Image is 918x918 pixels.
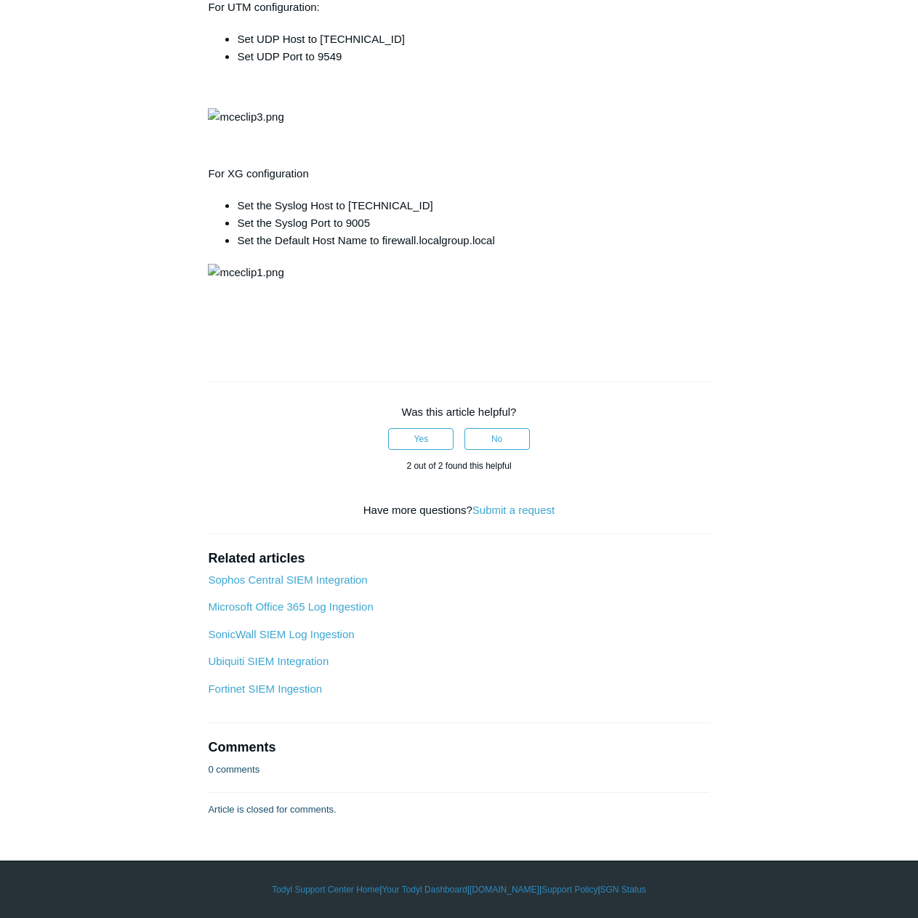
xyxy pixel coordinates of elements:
[208,502,709,519] div: Have more questions?
[237,197,709,214] li: Set the Syslog Host to [TECHNICAL_ID]
[470,883,539,896] a: [DOMAIN_NAME]
[208,600,373,613] a: Microsoft Office 365 Log Ingestion
[208,628,354,640] a: SonicWall SIEM Log Ingestion
[208,738,709,757] h2: Comments
[208,165,709,182] p: For XG configuration
[208,549,709,568] h2: Related articles
[402,406,517,418] span: Was this article helpful?
[541,883,597,896] a: Support Policy
[208,655,329,667] a: Ubiquiti SIEM Integration
[237,31,709,48] li: Set UDP Host to [TECHNICAL_ID]
[464,428,530,450] button: This article was not helpful
[46,883,872,896] div: | | | |
[208,762,259,777] p: 0 comments
[382,883,467,896] a: Your Todyl Dashboard
[208,264,283,281] img: mceclip1.png
[208,108,283,126] img: mceclip3.png
[208,683,322,695] a: Fortinet SIEM Ingestion
[472,504,555,516] a: Submit a request
[272,883,379,896] a: Todyl Support Center Home
[600,883,646,896] a: SGN Status
[208,573,367,586] a: Sophos Central SIEM Integration
[237,214,709,232] li: Set the Syslog Port to 9005
[388,428,454,450] button: This article was helpful
[208,802,336,817] p: Article is closed for comments.
[406,461,511,471] span: 2 out of 2 found this helpful
[237,48,709,65] li: Set UDP Port to 9549
[237,232,709,249] li: Set the Default Host Name to firewall.localgroup.local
